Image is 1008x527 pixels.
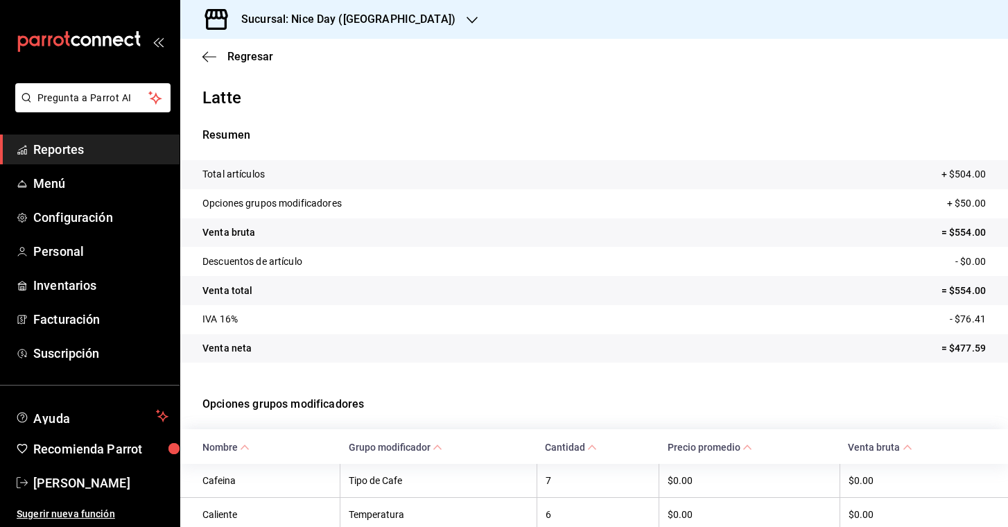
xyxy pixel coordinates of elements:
[33,174,168,193] span: Menú
[202,127,986,144] p: Resumen
[37,91,149,105] span: Pregunta a Parrot AI
[15,83,171,112] button: Pregunta a Parrot AI
[33,344,168,363] span: Suscripción
[33,140,168,159] span: Reportes
[950,312,986,327] p: - $76.41
[202,312,238,327] p: IVA 16%
[659,464,840,498] th: $0.00
[33,208,168,227] span: Configuración
[227,50,273,63] span: Regresar
[33,242,168,261] span: Personal
[955,254,986,269] p: - $0.00
[941,225,986,240] p: = $554.00
[33,276,168,295] span: Inventarios
[230,11,455,28] h3: Sucursal: Nice Day ([GEOGRAPHIC_DATA])
[153,36,164,47] button: open_drawer_menu
[340,464,537,498] th: Tipo de Cafe
[17,507,168,521] span: Sugerir nueva función
[10,101,171,115] a: Pregunta a Parrot AI
[202,379,986,429] p: Opciones grupos modificadores
[840,464,1008,498] th: $0.00
[941,341,986,356] p: = $477.59
[941,284,986,298] p: = $554.00
[202,50,273,63] button: Regresar
[537,464,659,498] th: 7
[947,196,986,211] p: + $50.00
[545,442,597,453] span: Cantidad
[202,284,252,298] p: Venta total
[202,341,252,356] p: Venta neta
[180,464,340,498] th: Cafeina
[941,167,986,182] p: + $504.00
[202,225,255,240] p: Venta bruta
[33,474,168,492] span: [PERSON_NAME]
[202,442,250,453] span: Nombre
[33,408,150,424] span: Ayuda
[202,85,986,110] p: Latte
[33,440,168,458] span: Recomienda Parrot
[668,442,752,453] span: Precio promedio
[33,310,168,329] span: Facturación
[349,442,442,453] span: Grupo modificador
[202,196,342,211] p: Opciones grupos modificadores
[202,167,265,182] p: Total artículos
[848,442,912,453] span: Venta bruta
[202,254,302,269] p: Descuentos de artículo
